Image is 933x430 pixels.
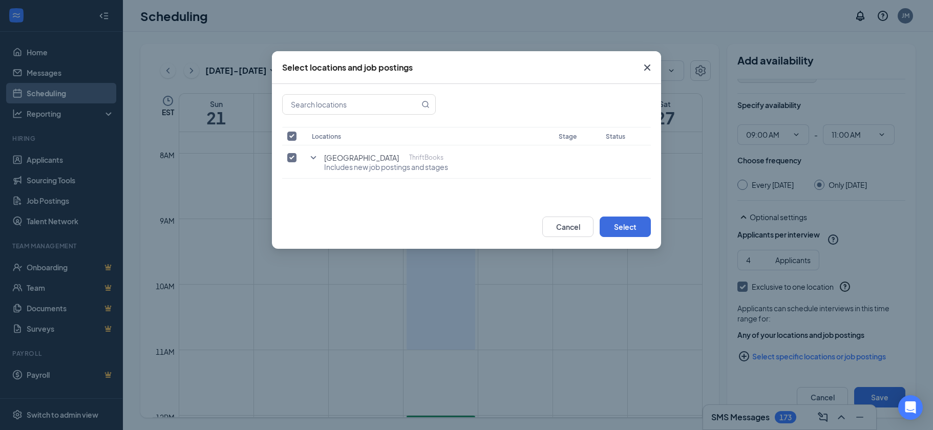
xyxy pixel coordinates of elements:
[307,127,554,145] th: Locations
[409,153,443,163] p: ThriftBooks
[421,100,430,109] svg: MagnifyingGlass
[307,152,320,164] svg: SmallChevronDown
[641,61,653,74] svg: Cross
[633,51,661,84] button: Close
[554,127,601,145] th: Stage
[600,217,651,237] button: Select
[898,395,923,420] div: Open Intercom Messenger
[324,153,399,163] span: [GEOGRAPHIC_DATA]
[324,162,448,172] span: Includes new job postings and stages
[283,95,419,114] input: Search locations
[282,62,413,73] div: Select locations and job postings
[601,127,651,145] th: Status
[542,217,593,237] button: Cancel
